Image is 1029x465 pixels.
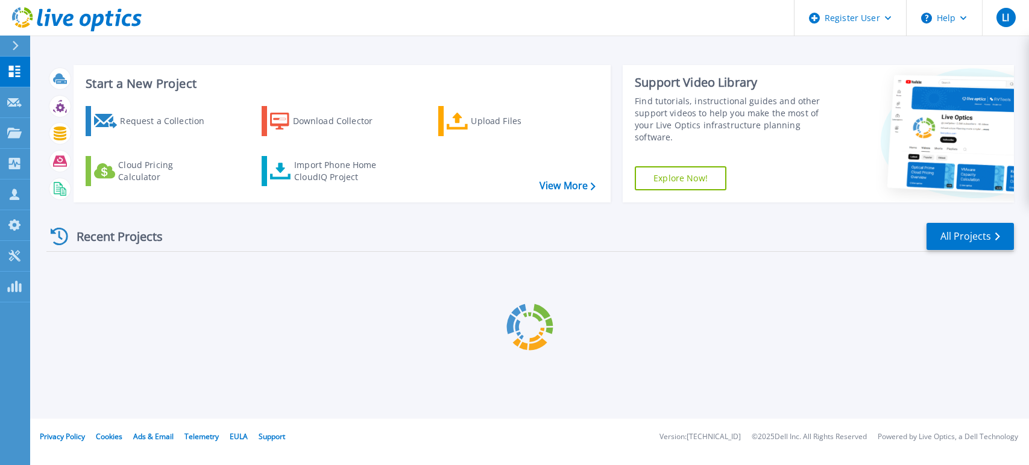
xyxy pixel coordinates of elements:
[118,159,215,183] div: Cloud Pricing Calculator
[540,180,596,192] a: View More
[635,95,832,143] div: Find tutorials, instructional guides and other support videos to help you make the most of your L...
[293,109,389,133] div: Download Collector
[635,75,832,90] div: Support Video Library
[86,106,220,136] a: Request a Collection
[184,431,219,442] a: Telemetry
[659,433,741,441] li: Version: [TECHNICAL_ID]
[1002,13,1009,22] span: LI
[262,106,396,136] a: Download Collector
[294,159,388,183] div: Import Phone Home CloudIQ Project
[927,223,1014,250] a: All Projects
[635,166,726,190] a: Explore Now!
[752,433,867,441] li: © 2025 Dell Inc. All Rights Reserved
[86,77,595,90] h3: Start a New Project
[96,431,122,442] a: Cookies
[438,106,573,136] a: Upload Files
[259,431,285,442] a: Support
[40,431,85,442] a: Privacy Policy
[86,156,220,186] a: Cloud Pricing Calculator
[230,431,248,442] a: EULA
[471,109,567,133] div: Upload Files
[120,109,216,133] div: Request a Collection
[133,431,174,442] a: Ads & Email
[46,222,179,251] div: Recent Projects
[878,433,1018,441] li: Powered by Live Optics, a Dell Technology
